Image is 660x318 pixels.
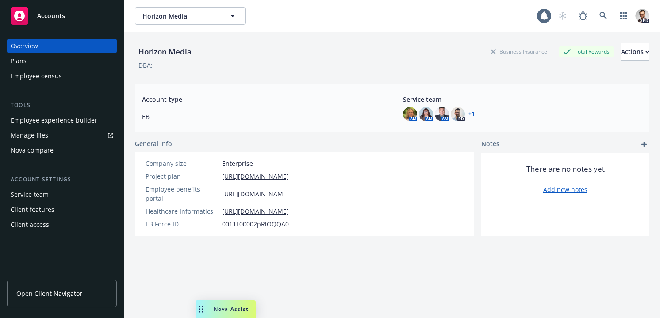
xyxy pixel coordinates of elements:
span: There are no notes yet [526,164,605,174]
span: Nova Assist [214,305,249,313]
div: Employee census [11,69,62,83]
span: Horizon Media [142,11,219,21]
a: Employee census [7,69,117,83]
a: Add new notes [543,185,587,194]
a: Client features [7,203,117,217]
button: Nova Assist [196,300,256,318]
a: Service team [7,188,117,202]
span: General info [135,139,172,148]
div: Manage files [11,128,48,142]
span: Account type [142,95,381,104]
img: photo [403,107,417,121]
div: Employee benefits portal [146,184,219,203]
div: Tools [7,101,117,110]
button: Actions [621,43,649,61]
div: Project plan [146,172,219,181]
div: Overview [11,39,38,53]
img: photo [635,9,649,23]
a: add [639,139,649,149]
span: Enterprise [222,159,253,168]
div: DBA: - [138,61,155,70]
a: Search [595,7,612,25]
div: Account settings [7,175,117,184]
a: Start snowing [554,7,572,25]
span: Accounts [37,12,65,19]
div: Client features [11,203,54,217]
a: Client access [7,218,117,232]
div: Healthcare Informatics [146,207,219,216]
a: Manage files [7,128,117,142]
a: Switch app [615,7,633,25]
div: Client access [11,218,49,232]
span: EB [142,112,381,121]
div: Employee experience builder [11,113,97,127]
div: Business Insurance [486,46,552,57]
div: Total Rewards [559,46,614,57]
img: photo [435,107,449,121]
span: 0011L00002pRlOQQA0 [222,219,289,229]
span: Open Client Navigator [16,289,82,298]
span: Service team [403,95,642,104]
div: Service team [11,188,49,202]
span: Notes [481,139,499,149]
div: Company size [146,159,219,168]
a: Report a Bug [574,7,592,25]
button: Horizon Media [135,7,246,25]
a: [URL][DOMAIN_NAME] [222,172,289,181]
div: EB Force ID [146,219,219,229]
img: photo [419,107,433,121]
div: Horizon Media [135,46,195,57]
a: Employee experience builder [7,113,117,127]
a: [URL][DOMAIN_NAME] [222,189,289,199]
a: Overview [7,39,117,53]
div: Nova compare [11,143,54,157]
a: Nova compare [7,143,117,157]
a: +1 [468,111,475,117]
a: Accounts [7,4,117,28]
a: [URL][DOMAIN_NAME] [222,207,289,216]
a: Plans [7,54,117,68]
img: photo [451,107,465,121]
div: Plans [11,54,27,68]
div: Drag to move [196,300,207,318]
div: Actions [621,43,649,60]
